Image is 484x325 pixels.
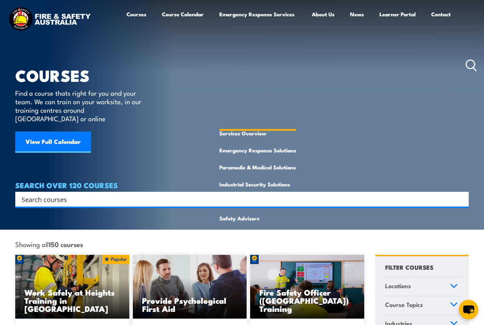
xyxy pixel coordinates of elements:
a: Contact [431,6,451,125]
a: View Full Calendar [15,131,91,153]
img: Work Safely at Heights Training (1) [15,255,129,319]
a: Course Topics [382,296,461,315]
h3: Fire Safety Officer ([GEOGRAPHIC_DATA]) Training [259,288,355,313]
a: Locations [382,278,461,296]
h4: SEARCH OVER 120 COURSES [15,181,469,189]
a: Emergency Response Vehicles [219,193,296,210]
a: Services Overview [219,125,296,142]
button: chat-button [459,300,478,319]
span: Showing all [15,240,83,248]
a: Learner Portal [379,6,416,125]
span: Locations [385,281,411,291]
a: Paramedic & Medical Solutions [219,159,296,176]
a: Emergency Response Services [219,6,296,125]
form: Search form [23,194,455,204]
a: Safety Advisers [219,210,296,227]
h3: Work Safely at Heights Training in [GEOGRAPHIC_DATA] [24,288,120,313]
a: Work Safely at Heights Training in [GEOGRAPHIC_DATA] [15,255,129,319]
a: Course Calendar [162,6,204,125]
span: Course Topics [385,300,423,309]
input: Search input [22,194,453,204]
a: About Us [312,6,334,125]
a: Emergency Response Solutions [219,142,296,159]
img: Mental Health First Aid Training Course from Fire & Safety Australia [133,255,247,319]
h3: Provide Psychological First Aid [142,296,238,313]
a: Courses [126,6,146,125]
button: Search magnifier button [456,194,466,204]
a: Provide Psychological First Aid [133,255,247,319]
strong: 150 courses [49,239,83,249]
a: Industrial Security Solutions [219,176,296,193]
img: Fire Safety Advisor [250,255,364,319]
a: News [350,6,364,125]
a: Fire Safety Officer ([GEOGRAPHIC_DATA]) Training [250,255,364,319]
h4: FILTER COURSES [385,262,433,272]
